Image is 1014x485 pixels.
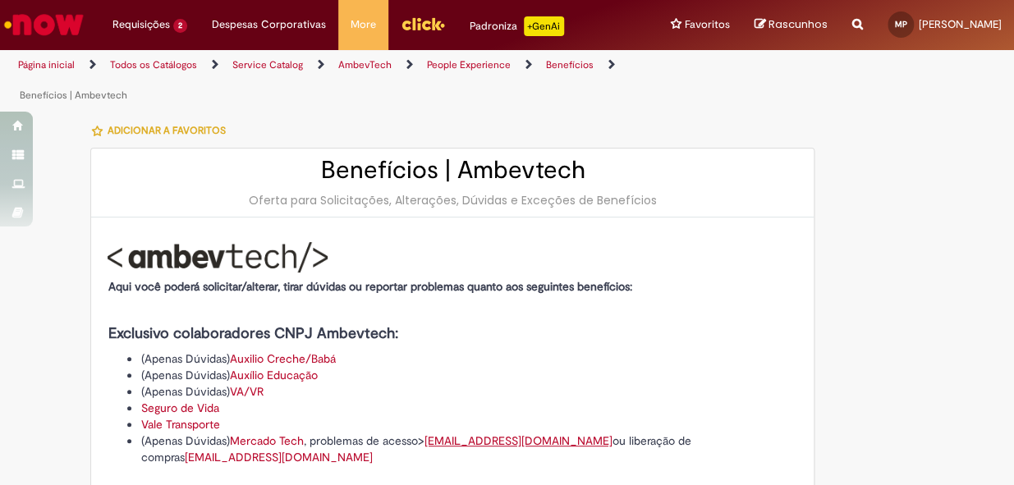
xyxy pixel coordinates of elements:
a: VA/VR [229,384,263,399]
div: Padroniza [470,16,564,36]
a: Mercado Tech [229,433,303,448]
li: (Apenas Dúvidas) [140,367,797,383]
a: AmbevTech [338,58,392,71]
a: Todos os Catálogos [110,58,197,71]
span: MP [895,19,907,30]
img: click_logo_yellow_360x200.png [401,11,445,36]
span: Rascunhos [769,16,828,32]
img: ServiceNow [2,8,86,41]
strong: Aqui você poderá solicitar/alterar, tirar dúvidas ou reportar problemas quanto aos seguintes bene... [108,279,631,294]
a: Auxílio Educação [229,368,317,382]
a: Seguro de Vida [140,400,218,415]
a: Auxilio Creche/Babá [229,351,335,366]
span: Despesas Corporativas [212,16,326,33]
a: Rascunhos [755,17,828,33]
a: Vale Transporte [140,417,219,432]
span: Favoritos [685,16,730,33]
button: Adicionar a Favoritos [90,113,234,148]
strong: Exclusivo colaboradores CNPJ Ambevtech: [108,324,397,343]
a: Service Catalog [232,58,303,71]
div: Oferta para Solicitações, Alterações, Dúvidas e Exceções de Benefícios [108,192,797,208]
h2: Benefícios | Ambevtech [108,157,797,184]
span: [PERSON_NAME] [919,17,1002,31]
a: Página inicial [18,58,75,71]
span: Requisições [112,16,170,33]
span: Adicionar a Favoritos [107,124,225,137]
li: (Apenas Dúvidas) [140,383,797,400]
p: +GenAi [524,16,564,36]
a: [EMAIL_ADDRESS][DOMAIN_NAME] [184,450,372,464]
li: (Apenas Dúvidas) [140,350,797,367]
a: Benefícios [546,58,594,71]
a: Benefícios | Ambevtech [20,89,127,102]
span: More [351,16,376,33]
span: 2 [173,19,187,33]
a: [EMAIL_ADDRESS][DOMAIN_NAME] [424,433,612,448]
ul: Trilhas de página [12,50,663,111]
a: People Experience [427,58,511,71]
li: (Apenas Dúvidas) , problemas de acesso> ou liberação de compras [140,432,797,465]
